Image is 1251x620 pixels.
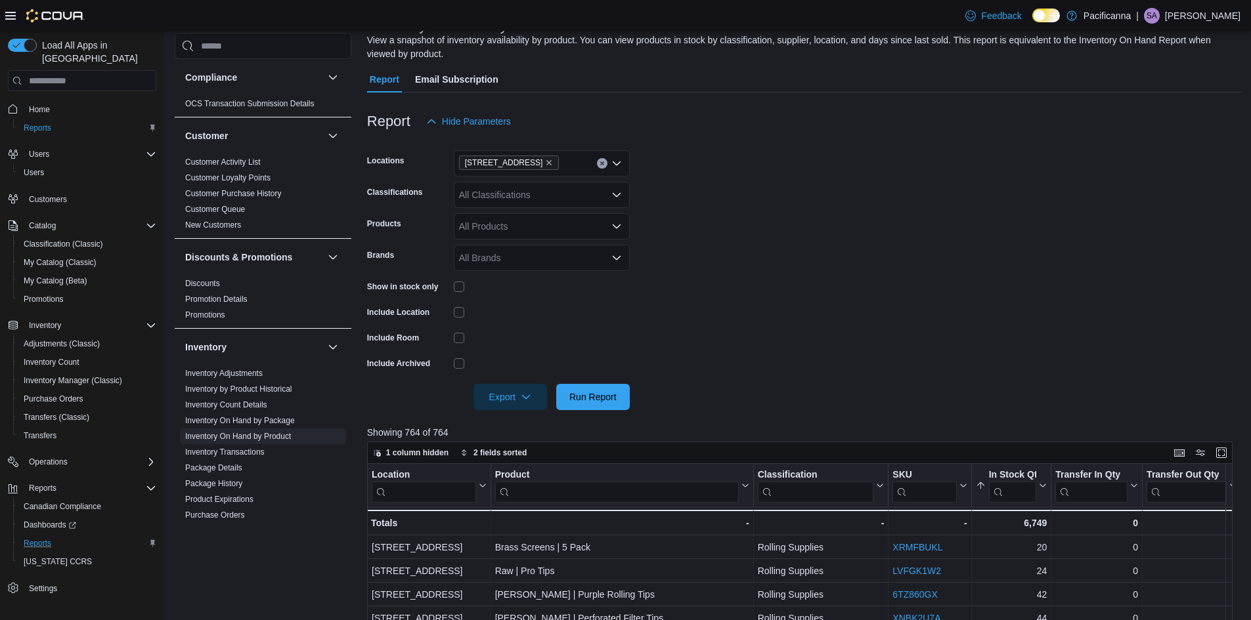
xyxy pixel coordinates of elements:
span: Dark Mode [1032,22,1033,23]
button: Enter fullscreen [1214,445,1229,461]
button: Inventory Manager (Classic) [13,371,162,390]
a: Promotions [18,291,69,307]
label: Include Location [367,307,429,318]
div: [STREET_ADDRESS] [372,563,487,579]
span: [STREET_ADDRESS] [465,156,543,169]
div: 6,749 [975,515,1047,531]
span: Operations [29,457,68,467]
div: Classification [757,469,873,482]
div: - [757,515,884,531]
button: Reports [24,480,62,496]
span: Inventory Count [24,357,79,367]
span: Reports [24,538,51,548]
button: Open list of options [611,158,622,169]
p: Pacificanna [1084,8,1131,24]
div: Discounts & Promotions [175,276,351,328]
span: Run Report [569,390,617,403]
a: Inventory by Product Historical [185,384,292,394]
button: Remove #7 - 425 Simcoe Street from selection in this group [545,159,553,167]
span: Promotion Details [185,294,248,304]
button: Classification [757,469,884,503]
a: Customer Activity List [185,157,261,167]
span: Transfers [24,430,56,441]
div: [STREET_ADDRESS] [372,587,487,602]
a: [US_STATE] CCRS [18,554,97,569]
a: My Catalog (Classic) [18,255,102,270]
div: 0 [1147,563,1237,579]
div: Inventory [175,365,351,560]
a: Inventory On Hand by Product [185,432,291,441]
button: Reports [13,534,162,552]
button: Reports [3,479,162,497]
span: My Catalog (Beta) [18,273,156,289]
img: Cova [26,9,85,22]
span: Discounts [185,278,220,289]
div: Shianne Adams [1144,8,1160,24]
span: Adjustments (Classic) [24,339,100,349]
span: Inventory [24,318,156,333]
button: Settings [3,579,162,598]
p: [PERSON_NAME] [1165,8,1240,24]
div: 0 [1055,563,1138,579]
button: 2 fields sorted [455,445,532,461]
span: Customer Queue [185,204,245,215]
a: Reports [18,535,56,551]
a: Promotion Details [185,295,248,304]
button: Inventory [185,341,322,354]
span: Package History [185,478,242,489]
div: [STREET_ADDRESS] [372,539,487,555]
button: Hide Parameters [421,108,516,134]
h3: Customer [185,129,228,142]
span: Dashboards [18,517,156,533]
label: Show in stock only [367,281,439,292]
div: Compliance [175,96,351,117]
span: Settings [24,580,156,596]
button: [US_STATE] CCRS [13,552,162,571]
button: Keyboard shortcuts [1172,445,1187,461]
span: Inventory Manager (Classic) [24,375,122,386]
label: Locations [367,155,405,166]
button: Customer [325,128,341,144]
span: SA [1147,8,1157,24]
a: Home [24,102,55,117]
a: Customer Loyalty Points [185,173,271,182]
span: Transfers [18,428,156,444]
p: | [1136,8,1139,24]
div: Product [494,469,738,503]
input: Dark Mode [1032,9,1060,22]
div: SKU [892,469,956,482]
a: 6TZ860GX [892,589,937,600]
span: Transfers (Classic) [24,412,89,423]
a: Purchase Orders [185,510,245,520]
div: Product [494,469,738,482]
span: Export [481,384,539,410]
span: Home [29,104,50,115]
span: Inventory Count Details [185,400,267,410]
span: My Catalog (Classic) [24,257,97,268]
button: Purchase Orders [13,390,162,408]
a: Transfers [18,428,62,444]
button: My Catalog (Beta) [13,272,162,290]
p: Showing 764 of 764 [367,426,1242,439]
div: 20 [975,539,1047,555]
span: Classification (Classic) [24,239,103,249]
button: Adjustments (Classic) [13,335,162,353]
a: Transfers (Classic) [18,409,95,425]
h3: Compliance [185,71,237,84]
div: - [892,515,967,531]
a: Canadian Compliance [18,499,106,514]
label: Brands [367,250,394,260]
span: Catalog [29,220,56,231]
div: View a snapshot of inventory availability by product. You can view products in stock by classific... [367,33,1235,61]
span: Washington CCRS [18,554,156,569]
button: Customer [185,129,322,142]
a: Customer Queue [185,205,245,214]
span: Operations [24,454,156,470]
span: Reports [18,535,156,551]
span: Customers [29,194,67,205]
span: Inventory by Product Historical [185,384,292,394]
button: Operations [24,454,73,470]
a: LVFGK1W2 [892,566,941,576]
span: Promotions [185,310,225,320]
span: Transfers (Classic) [18,409,156,425]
